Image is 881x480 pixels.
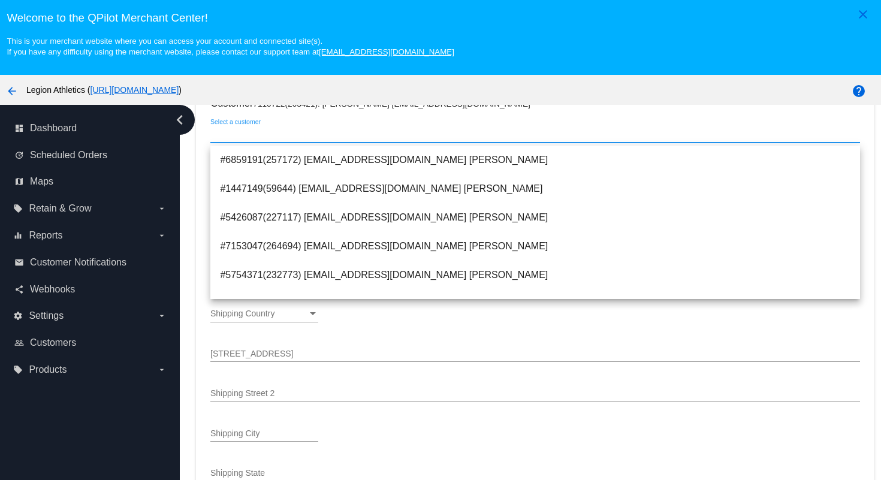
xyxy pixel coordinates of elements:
[14,258,24,267] i: email
[14,280,167,299] a: share Webhooks
[29,310,64,321] span: Settings
[14,150,24,160] i: update
[30,150,107,161] span: Scheduled Orders
[157,231,167,240] i: arrow_drop_down
[7,11,874,25] h3: Welcome to the QPilot Merchant Center!
[7,37,454,56] small: This is your merchant website where you can access your account and connected site(s). If you hav...
[14,285,24,294] i: share
[14,177,24,186] i: map
[14,146,167,165] a: update Scheduled Orders
[220,203,850,232] span: #5426087(227117) [EMAIL_ADDRESS][DOMAIN_NAME] [PERSON_NAME]
[30,257,126,268] span: Customer Notifications
[13,311,23,321] i: settings
[30,337,76,348] span: Customers
[5,84,19,98] mat-icon: arrow_back
[30,284,75,295] span: Webhooks
[220,174,850,203] span: #1447149(59644) [EMAIL_ADDRESS][DOMAIN_NAME] [PERSON_NAME]
[210,309,274,318] span: Shipping Country
[13,204,23,213] i: local_offer
[210,469,859,478] input: Shipping State
[29,203,91,214] span: Retain & Grow
[856,7,870,22] mat-icon: close
[319,47,454,56] a: [EMAIL_ADDRESS][DOMAIN_NAME]
[157,365,167,375] i: arrow_drop_down
[14,119,167,138] a: dashboard Dashboard
[157,311,167,321] i: arrow_drop_down
[170,110,189,129] i: chevron_left
[852,84,866,98] mat-icon: help
[210,349,859,359] input: Shipping Street 1
[90,85,179,95] a: [URL][DOMAIN_NAME]
[210,129,859,139] input: Select a customer
[210,429,318,439] input: Shipping City
[29,364,67,375] span: Products
[13,231,23,240] i: equalizer
[13,365,23,375] i: local_offer
[30,176,53,187] span: Maps
[220,261,850,289] span: #5754371(232773) [EMAIL_ADDRESS][DOMAIN_NAME] [PERSON_NAME]
[220,289,850,318] span: #7156318(264764) [EMAIL_ADDRESS][DOMAIN_NAME] [PERSON_NAME]
[220,146,850,174] span: #6859191(257172) [EMAIL_ADDRESS][DOMAIN_NAME] [PERSON_NAME]
[29,230,62,241] span: Reports
[14,333,167,352] a: people_outline Customers
[220,232,850,261] span: #7153047(264694) [EMAIL_ADDRESS][DOMAIN_NAME] [PERSON_NAME]
[14,172,167,191] a: map Maps
[210,389,859,399] input: Shipping Street 2
[14,253,167,272] a: email Customer Notifications
[26,85,182,95] span: Legion Athletics ( )
[14,338,24,348] i: people_outline
[210,309,318,319] mat-select: Shipping Country
[30,123,77,134] span: Dashboard
[157,204,167,213] i: arrow_drop_down
[14,123,24,133] i: dashboard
